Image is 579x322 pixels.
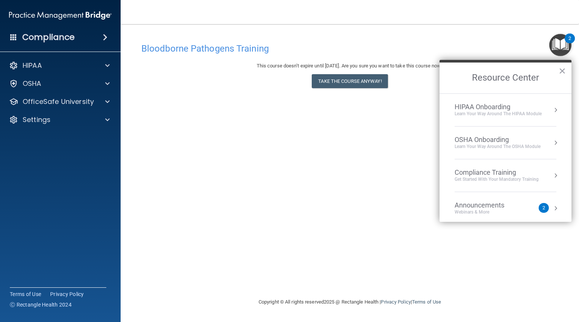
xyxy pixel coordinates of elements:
div: Announcements [455,201,519,209]
div: Get Started with your mandatory training [455,176,539,183]
a: Privacy Policy [50,290,84,298]
p: Settings [23,115,51,124]
h4: Bloodborne Pathogens Training [141,44,558,53]
button: Close [559,65,566,77]
div: HIPAA Onboarding [455,103,542,111]
div: Learn your way around the OSHA module [455,143,541,150]
div: Copyright © All rights reserved 2025 @ Rectangle Health | | [212,290,487,314]
a: HIPAA [9,61,110,70]
div: Learn Your Way around the HIPAA module [455,111,542,117]
button: Take the course anyway! [312,74,388,88]
div: 2 [568,38,571,48]
img: PMB logo [9,8,112,23]
a: Privacy Policy [381,299,411,305]
div: Compliance Training [455,168,539,177]
div: This course doesn’t expire until [DATE]. Are you sure you want to take this course now? [141,61,558,70]
div: Resource Center [440,60,571,222]
iframe: Drift Widget Chat Controller [449,269,570,299]
h4: Compliance [22,32,75,43]
a: Terms of Use [10,290,41,298]
p: OSHA [23,79,41,88]
a: Terms of Use [412,299,441,305]
h2: Resource Center [440,63,571,93]
p: HIPAA [23,61,42,70]
a: OSHA [9,79,110,88]
a: Settings [9,115,110,124]
span: Ⓒ Rectangle Health 2024 [10,301,72,308]
button: Open Resource Center, 2 new notifications [549,34,571,56]
div: Webinars & More [455,209,519,215]
div: OSHA Onboarding [455,136,541,144]
p: OfficeSafe University [23,97,94,106]
a: OfficeSafe University [9,97,110,106]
